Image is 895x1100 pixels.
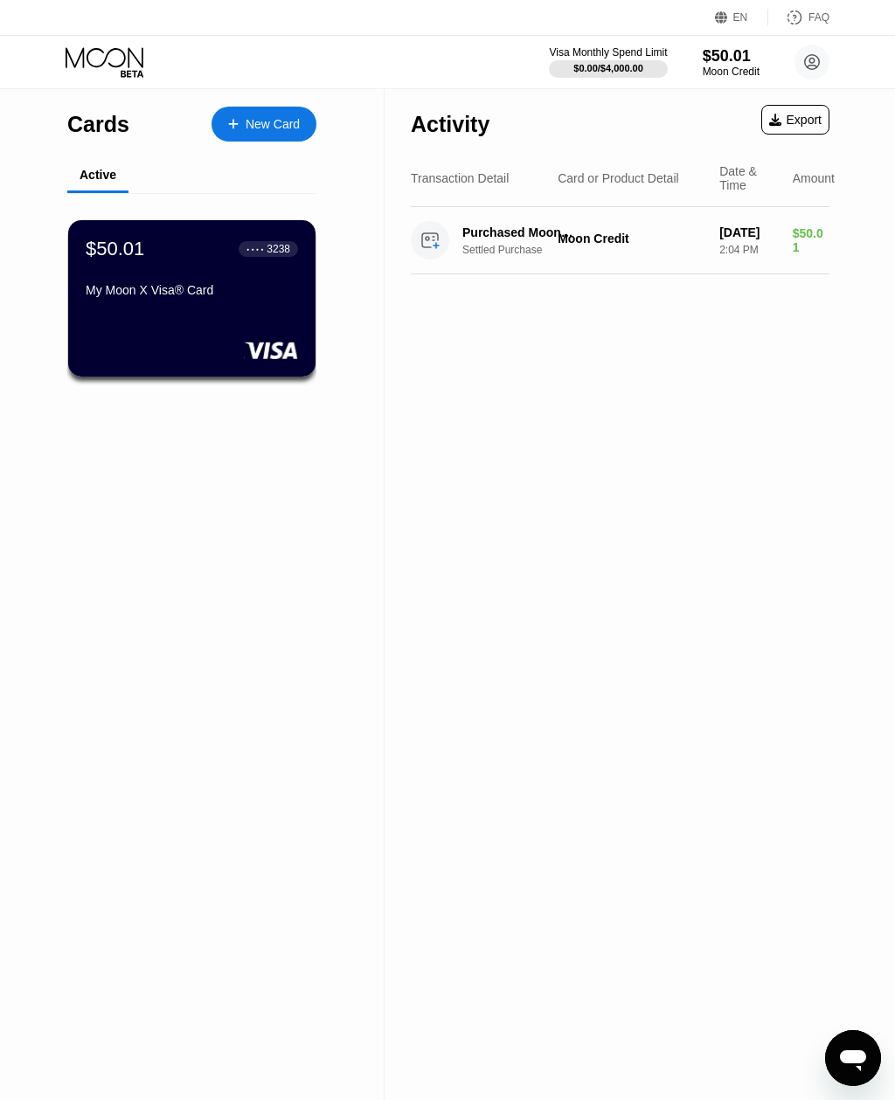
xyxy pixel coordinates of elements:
[267,243,290,255] div: 3238
[549,46,667,78] div: Visa Monthly Spend Limit$0.00/$4,000.00
[558,171,679,185] div: Card or Product Detail
[719,244,779,256] div: 2:04 PM
[733,11,748,24] div: EN
[761,105,829,135] div: Export
[793,226,829,254] div: $50.01
[411,112,489,137] div: Activity
[719,225,779,239] div: [DATE]
[80,168,116,182] div: Active
[769,113,822,127] div: Export
[462,225,573,239] div: Purchased Moon Credit
[793,171,835,185] div: Amount
[212,107,316,142] div: New Card
[825,1030,881,1086] iframe: Button to launch messaging window, conversation in progress
[808,11,829,24] div: FAQ
[719,164,779,192] div: Date & Time
[67,112,129,137] div: Cards
[246,246,264,252] div: ● ● ● ●
[549,46,667,59] div: Visa Monthly Spend Limit
[703,66,760,78] div: Moon Credit
[703,47,760,78] div: $50.01Moon Credit
[411,207,829,274] div: Purchased Moon CreditSettled PurchaseMoon Credit[DATE]2:04 PM$50.01
[68,220,316,377] div: $50.01● ● ● ●3238My Moon X Visa® Card
[411,171,509,185] div: Transaction Detail
[246,117,300,132] div: New Card
[558,232,705,246] div: Moon Credit
[768,9,829,26] div: FAQ
[462,244,582,256] div: Settled Purchase
[715,9,768,26] div: EN
[573,63,643,73] div: $0.00 / $4,000.00
[703,47,760,66] div: $50.01
[86,238,144,260] div: $50.01
[86,283,298,297] div: My Moon X Visa® Card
